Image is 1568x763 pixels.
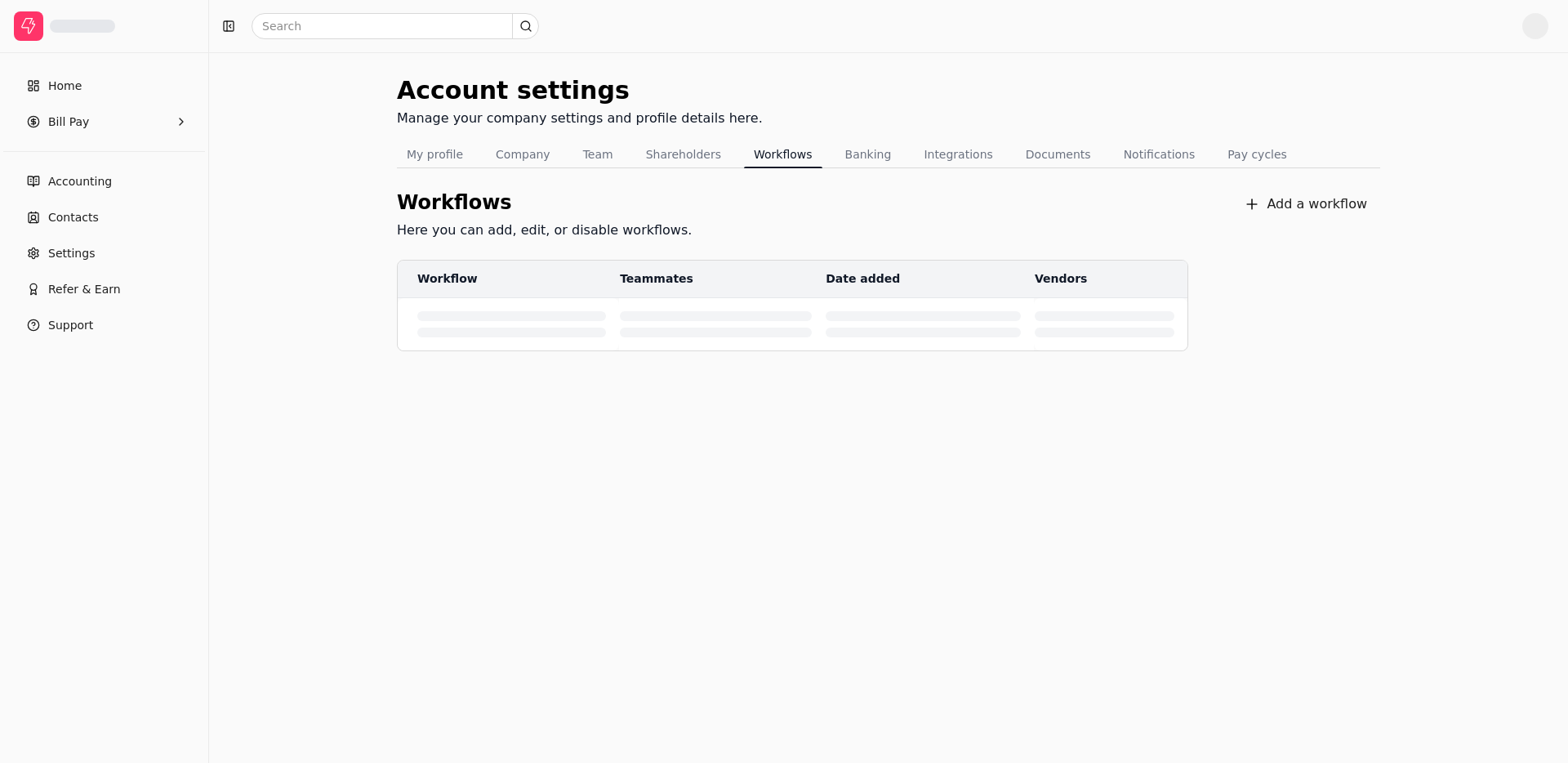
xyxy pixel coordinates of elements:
[397,188,692,217] div: Workflows
[397,109,763,128] div: Manage your company settings and profile details here.
[1034,261,1183,298] th: Vendors
[1218,141,1297,167] button: Pay cycles
[397,72,763,109] div: Account settings
[48,245,95,262] span: Settings
[7,201,202,234] a: Contacts
[48,209,99,226] span: Contacts
[486,141,560,167] button: Company
[252,13,539,39] input: Search
[398,261,619,298] th: Workflow
[7,69,202,102] a: Home
[48,78,82,95] span: Home
[7,105,202,138] button: Bill Pay
[744,141,822,167] button: Workflows
[573,141,623,167] button: Team
[7,237,202,270] a: Settings
[825,261,1034,298] th: Date added
[914,141,1002,167] button: Integrations
[48,173,112,190] span: Accounting
[619,261,825,298] th: Teammates
[397,221,692,240] div: Here you can add, edit, or disable workflows.
[7,165,202,198] a: Accounting
[48,114,89,131] span: Bill Pay
[397,141,473,167] button: My profile
[636,141,731,167] button: Shareholders
[7,309,202,341] button: Support
[835,141,902,167] button: Banking
[397,141,1380,168] nav: Tabs
[1114,141,1205,167] button: Notifications
[1231,188,1380,221] button: Add a workflow
[7,273,202,306] button: Refer & Earn
[48,317,93,334] span: Support
[48,281,121,298] span: Refer & Earn
[1016,141,1101,167] button: Documents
